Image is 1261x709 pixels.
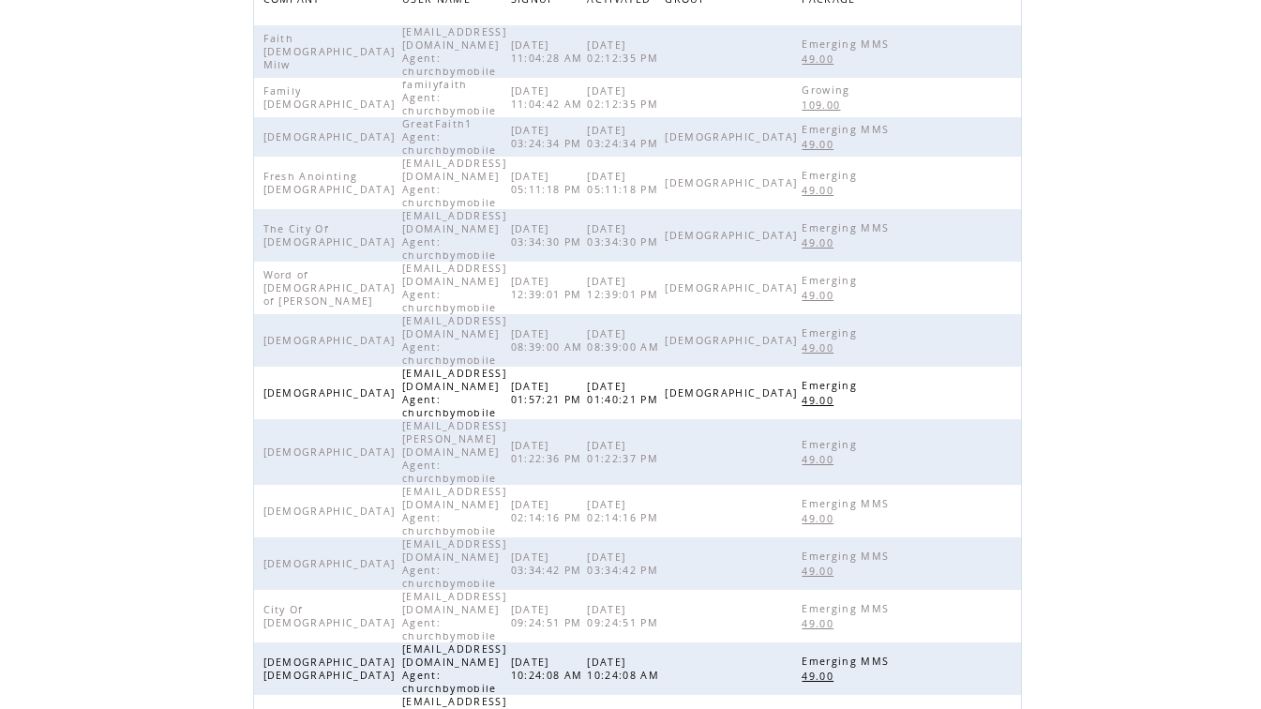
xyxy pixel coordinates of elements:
span: 49.00 [802,453,838,466]
a: 49.00 [802,451,843,467]
a: 49.00 [802,563,843,579]
span: [DATE] 01:40:21 PM [587,380,663,406]
span: [DATE] 05:11:18 PM [587,170,663,196]
span: Emerging MMS [802,602,893,615]
span: [DATE] 10:24:08 AM [587,656,664,682]
span: [DEMOGRAPHIC_DATA] [665,386,802,400]
span: Emerging [802,274,862,287]
span: 109.00 [802,98,845,112]
a: 49.00 [802,392,843,408]
span: [EMAIL_ADDRESS][DOMAIN_NAME] Agent: churchbymobile [402,262,506,314]
a: 49.00 [802,287,843,303]
span: [DEMOGRAPHIC_DATA] [263,334,400,347]
span: [DATE] 01:57:21 PM [511,380,587,406]
span: [DATE] 01:22:37 PM [587,439,663,465]
span: Emerging [802,326,862,339]
span: [DATE] 03:34:42 PM [587,551,663,577]
span: [DATE] 03:34:30 PM [511,222,587,249]
span: [EMAIL_ADDRESS][DOMAIN_NAME] Agent: churchbymobile [402,314,506,367]
span: [DEMOGRAPHIC_DATA] [263,130,400,143]
span: [DEMOGRAPHIC_DATA] [263,386,400,400]
span: Emerging MMS [802,123,893,136]
span: 49.00 [802,394,838,407]
span: Growing [802,83,854,97]
span: [DATE] 11:04:28 AM [511,38,588,65]
span: Word of [DEMOGRAPHIC_DATA] of [PERSON_NAME] [263,268,396,308]
span: [DEMOGRAPHIC_DATA] [665,281,802,294]
span: [DATE] 03:34:42 PM [511,551,587,577]
a: 49.00 [802,339,843,355]
span: [EMAIL_ADDRESS][DOMAIN_NAME] Agent: churchbymobile [402,367,506,419]
span: [EMAIL_ADDRESS][DOMAIN_NAME] Agent: churchbymobile [402,157,506,209]
span: Emerging [802,379,862,392]
a: 49.00 [802,668,843,684]
a: 49.00 [802,51,843,67]
span: 49.00 [802,565,838,578]
a: 49.00 [802,234,843,250]
span: [DATE] 03:24:34 PM [587,124,663,150]
span: [DATE] 02:12:35 PM [587,38,663,65]
span: [DATE] 12:39:01 PM [511,275,587,301]
span: Emerging MMS [802,550,893,563]
span: [DATE] 10:24:08 AM [511,656,588,682]
span: Emerging MMS [802,38,893,51]
span: Emerging MMS [802,221,893,234]
span: [EMAIL_ADDRESS][DOMAIN_NAME] Agent: churchbymobile [402,590,506,642]
span: familyfaith Agent: churchbymobile [402,78,502,117]
span: [DATE] 08:39:00 AM [587,327,664,354]
span: [DATE] 08:39:00 AM [511,327,588,354]
span: [EMAIL_ADDRESS][DOMAIN_NAME] Agent: churchbymobile [402,25,506,78]
span: [DATE] 01:22:36 PM [511,439,587,465]
span: [DEMOGRAPHIC_DATA] [263,445,400,459]
span: 49.00 [802,289,838,302]
span: Fresh Anointing [DEMOGRAPHIC_DATA] [263,170,400,196]
span: Emerging MMS [802,655,893,668]
span: [DEMOGRAPHIC_DATA] [665,229,802,242]
span: [EMAIL_ADDRESS][DOMAIN_NAME] Agent: churchbymobile [402,537,506,590]
a: 49.00 [802,615,843,631]
span: 49.00 [802,670,838,683]
span: [DEMOGRAPHIC_DATA] [DEMOGRAPHIC_DATA] [263,656,400,682]
span: [DATE] 03:34:30 PM [587,222,663,249]
span: The City Of [DEMOGRAPHIC_DATA] [263,222,400,249]
span: [DATE] 11:04:42 AM [511,84,588,111]
a: 49.00 [802,182,843,198]
span: [DEMOGRAPHIC_DATA] [263,505,400,518]
span: 49.00 [802,341,838,354]
span: [DATE] 05:11:18 PM [511,170,587,196]
span: [EMAIL_ADDRESS][DOMAIN_NAME] Agent: churchbymobile [402,209,506,262]
a: 109.00 [802,97,849,113]
span: Faith [DEMOGRAPHIC_DATA] Milw [263,32,396,71]
span: Emerging [802,438,862,451]
span: [DATE] 02:12:35 PM [587,84,663,111]
span: 49.00 [802,138,838,151]
span: [DEMOGRAPHIC_DATA] [263,557,400,570]
span: Emerging [802,169,862,182]
span: GreatFaith1 Agent: churchbymobile [402,117,502,157]
a: 49.00 [802,510,843,526]
span: [DEMOGRAPHIC_DATA] [665,334,802,347]
span: City Of [DEMOGRAPHIC_DATA] [263,603,400,629]
span: [EMAIL_ADDRESS][DOMAIN_NAME] Agent: churchbymobile [402,642,506,695]
span: [DATE] 09:24:51 PM [511,603,587,629]
span: [DATE] 02:14:16 PM [587,498,663,524]
a: 49.00 [802,136,843,152]
span: 49.00 [802,53,838,66]
span: Family [DEMOGRAPHIC_DATA] [263,84,400,111]
span: 49.00 [802,512,838,525]
span: [DATE] 12:39:01 PM [587,275,663,301]
span: 49.00 [802,617,838,630]
span: [DATE] 02:14:16 PM [511,498,587,524]
span: [DATE] 09:24:51 PM [587,603,663,629]
span: [DATE] 03:24:34 PM [511,124,587,150]
span: Emerging MMS [802,497,893,510]
span: 49.00 [802,236,838,249]
span: [EMAIL_ADDRESS][DOMAIN_NAME] Agent: churchbymobile [402,485,506,537]
span: [DEMOGRAPHIC_DATA] [665,176,802,189]
span: 49.00 [802,184,838,197]
span: [EMAIL_ADDRESS][PERSON_NAME][DOMAIN_NAME] Agent: churchbymobile [402,419,506,485]
span: [DEMOGRAPHIC_DATA] [665,130,802,143]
